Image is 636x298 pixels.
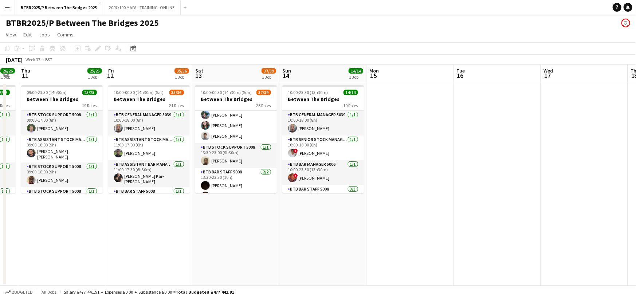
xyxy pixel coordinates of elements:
[6,17,159,28] h1: BTBR2025/P Between The Bridges 2025
[6,56,23,63] div: [DATE]
[64,289,234,295] div: Salary £477 441.91 + Expenses £0.00 + Subsistence £0.00 =
[4,288,34,296] button: Budgeted
[57,31,74,38] span: Comms
[621,19,630,27] app-user-avatar: Amy Cane
[45,57,52,62] div: BST
[103,0,181,15] button: 2007/100 MAPAL TRAINING- ONLINE
[23,31,32,38] span: Edit
[3,30,19,39] a: View
[54,30,76,39] a: Comms
[176,289,234,295] span: Total Budgeted £477 441.91
[12,290,33,295] span: Budgeted
[36,30,53,39] a: Jobs
[40,289,58,295] span: All jobs
[15,0,103,15] button: BTBR2025/P Between The Bridges 2025
[6,31,16,38] span: View
[20,30,35,39] a: Edit
[24,57,42,62] span: Week 37
[39,31,50,38] span: Jobs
